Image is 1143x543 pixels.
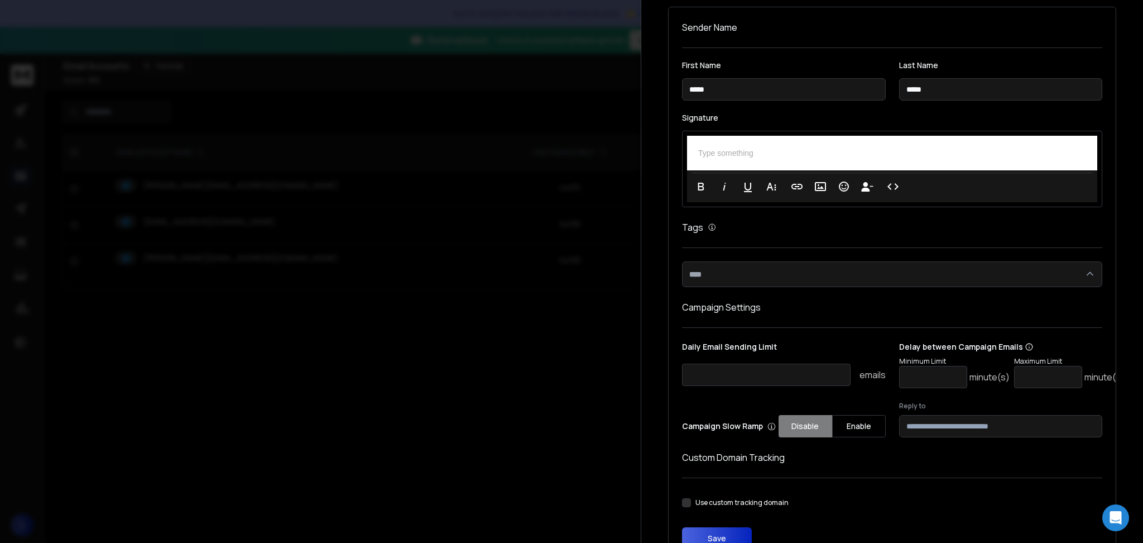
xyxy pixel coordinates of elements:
button: Insert Link (Ctrl+K) [786,175,808,198]
button: Code View [882,175,904,198]
button: Disable [779,415,832,437]
button: Underline (Ctrl+U) [737,175,758,198]
p: Delay between Campaign Emails [899,341,1125,353]
button: Insert Unsubscribe Link [857,175,878,198]
button: Bold (Ctrl+B) [690,175,712,198]
button: More Text [761,175,782,198]
label: Use custom tracking domain [695,498,789,507]
p: emails [859,368,886,382]
label: Last Name [899,61,1103,69]
p: Maximum Limit [1014,357,1125,366]
label: Signature [682,114,1102,122]
button: Enable [832,415,886,437]
h1: Campaign Settings [682,301,1102,314]
p: Minimum Limit [899,357,1010,366]
label: First Name [682,61,886,69]
button: Emoticons [833,175,854,198]
h1: Sender Name [682,21,1102,34]
p: minute(s) [1084,370,1125,384]
h1: Custom Domain Tracking [682,451,1102,464]
p: minute(s) [969,370,1010,384]
p: Campaign Slow Ramp [682,421,776,432]
p: Daily Email Sending Limit [682,341,886,357]
button: Insert Image (Ctrl+P) [810,175,831,198]
label: Reply to [899,402,1103,411]
h1: Tags [682,221,703,234]
button: Italic (Ctrl+I) [714,175,735,198]
div: Open Intercom Messenger [1102,504,1129,531]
